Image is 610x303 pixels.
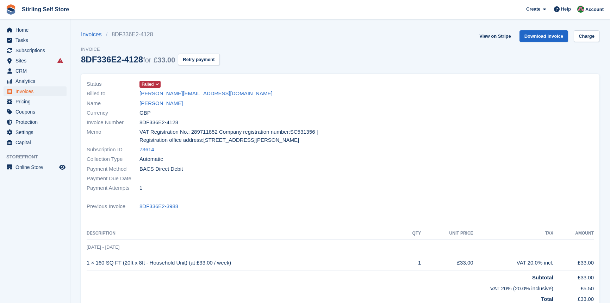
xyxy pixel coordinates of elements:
[4,86,67,96] a: menu
[526,6,540,13] span: Create
[15,127,58,137] span: Settings
[541,296,553,302] strong: Total
[87,109,139,117] span: Currency
[87,155,139,163] span: Collection Type
[561,6,571,13] span: Help
[15,97,58,107] span: Pricing
[87,175,139,183] span: Payment Due Date
[15,117,58,127] span: Protection
[139,90,273,98] a: [PERSON_NAME][EMAIL_ADDRESS][DOMAIN_NAME]
[15,138,58,147] span: Capital
[4,162,67,172] a: menu
[553,271,594,282] td: £33.00
[139,146,154,154] a: 73614
[139,128,336,144] span: VAT Registration No.: 289711852 Company registration number:SC531356 | Registration office addres...
[87,99,139,108] span: Name
[473,259,553,267] div: VAT 20.0% incl.
[87,119,139,127] span: Invoice Number
[81,46,220,53] span: Invoice
[15,25,58,35] span: Home
[139,109,151,117] span: GBP
[15,76,58,86] span: Analytics
[139,119,178,127] span: 8DF336E2-4128
[139,99,183,108] a: [PERSON_NAME]
[4,138,67,147] a: menu
[402,255,421,271] td: 1
[87,244,119,250] span: [DATE] - [DATE]
[4,76,67,86] a: menu
[81,55,175,64] div: 8DF336E2-4128
[142,81,154,87] span: Failed
[553,255,594,271] td: £33.00
[139,165,183,173] span: BACS Direct Debit
[532,274,553,280] strong: Subtotal
[178,54,219,65] button: Retry payment
[421,228,473,239] th: Unit Price
[87,184,139,192] span: Payment Attempts
[87,165,139,173] span: Payment Method
[15,46,58,55] span: Subscriptions
[6,153,70,160] span: Storefront
[15,35,58,45] span: Tasks
[553,282,594,293] td: £5.50
[57,58,63,63] i: Smart entry sync failures have occurred
[4,66,67,76] a: menu
[421,255,473,271] td: £33.00
[585,6,604,13] span: Account
[87,80,139,88] span: Status
[87,146,139,154] span: Subscription ID
[519,30,568,42] a: Download Invoice
[154,56,175,64] span: £33.00
[4,56,67,66] a: menu
[139,80,161,88] a: Failed
[4,25,67,35] a: menu
[4,107,67,117] a: menu
[139,184,142,192] span: 1
[15,162,58,172] span: Online Store
[6,4,16,15] img: stora-icon-8386f47178a22dfd0bd8f6a31ec36ba5ce8667c1dd55bd0f319d3a0aa187defe.svg
[87,255,402,271] td: 1 × 160 SQ FT (20ft x 8ft - Household Unit) (at £33.00 / week)
[15,107,58,117] span: Coupons
[81,30,220,39] nav: breadcrumbs
[4,97,67,107] a: menu
[473,228,553,239] th: Tax
[87,228,402,239] th: Description
[4,127,67,137] a: menu
[87,128,139,144] span: Memo
[574,30,599,42] a: Charge
[139,155,163,163] span: Automatic
[4,35,67,45] a: menu
[577,6,584,13] img: Lucy
[87,202,139,211] span: Previous Invoice
[143,56,151,64] span: for
[4,117,67,127] a: menu
[4,46,67,55] a: menu
[139,202,178,211] a: 8DF336E2-3988
[553,228,594,239] th: Amount
[15,56,58,66] span: Sites
[58,163,67,171] a: Preview store
[19,4,72,15] a: Stirling Self Store
[81,30,106,39] a: Invoices
[87,282,553,293] td: VAT 20% (20.0% inclusive)
[15,66,58,76] span: CRM
[402,228,421,239] th: QTY
[15,86,58,96] span: Invoices
[87,90,139,98] span: Billed to
[477,30,513,42] a: View on Stripe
